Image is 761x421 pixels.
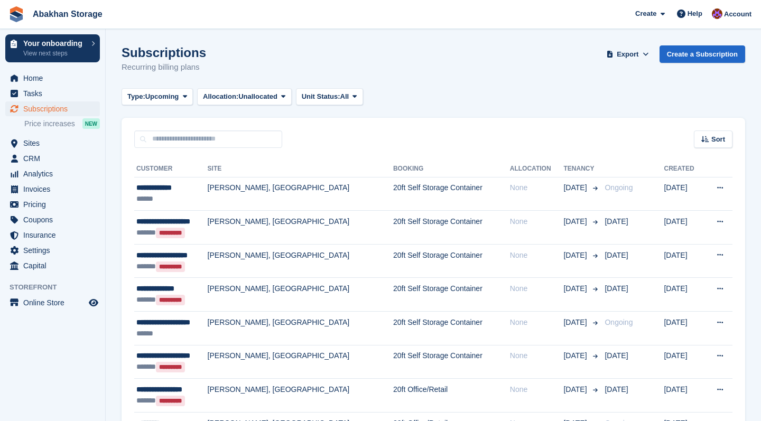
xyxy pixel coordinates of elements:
[203,91,238,102] span: Allocation:
[393,244,510,278] td: 20ft Self Storage Container
[23,86,87,101] span: Tasks
[563,250,589,261] span: [DATE]
[724,9,751,20] span: Account
[145,91,179,102] span: Upcoming
[87,296,100,309] a: Preview store
[5,243,100,258] a: menu
[605,351,628,360] span: [DATE]
[23,295,87,310] span: Online Store
[563,317,589,328] span: [DATE]
[5,151,100,166] a: menu
[510,182,564,193] div: None
[563,384,589,395] span: [DATE]
[82,118,100,129] div: NEW
[605,385,628,394] span: [DATE]
[605,251,628,259] span: [DATE]
[617,49,638,60] span: Export
[5,86,100,101] a: menu
[563,216,589,227] span: [DATE]
[5,258,100,273] a: menu
[5,101,100,116] a: menu
[122,88,193,106] button: Type: Upcoming
[208,244,393,278] td: [PERSON_NAME], [GEOGRAPHIC_DATA]
[664,177,703,211] td: [DATE]
[393,278,510,312] td: 20ft Self Storage Container
[5,295,100,310] a: menu
[208,211,393,245] td: [PERSON_NAME], [GEOGRAPHIC_DATA]
[510,161,564,177] th: Allocation
[605,284,628,293] span: [DATE]
[510,283,564,294] div: None
[23,40,86,47] p: Your onboarding
[122,61,206,73] p: Recurring billing plans
[23,71,87,86] span: Home
[23,182,87,197] span: Invoices
[393,161,510,177] th: Booking
[122,45,206,60] h1: Subscriptions
[563,350,589,361] span: [DATE]
[510,250,564,261] div: None
[393,345,510,379] td: 20ft Self Storage Container
[563,161,600,177] th: Tenancy
[664,211,703,245] td: [DATE]
[302,91,340,102] span: Unit Status:
[208,345,393,379] td: [PERSON_NAME], [GEOGRAPHIC_DATA]
[664,244,703,278] td: [DATE]
[197,88,292,106] button: Allocation: Unallocated
[5,228,100,242] a: menu
[5,212,100,227] a: menu
[510,216,564,227] div: None
[23,101,87,116] span: Subscriptions
[5,182,100,197] a: menu
[10,282,105,293] span: Storefront
[5,166,100,181] a: menu
[605,318,633,326] span: Ongoing
[711,134,725,145] span: Sort
[23,197,87,212] span: Pricing
[5,197,100,212] a: menu
[23,243,87,258] span: Settings
[510,384,564,395] div: None
[5,136,100,151] a: menu
[660,45,745,63] a: Create a Subscription
[5,71,100,86] a: menu
[208,177,393,211] td: [PERSON_NAME], [GEOGRAPHIC_DATA]
[8,6,24,22] img: stora-icon-8386f47178a22dfd0bd8f6a31ec36ba5ce8667c1dd55bd0f319d3a0aa187defe.svg
[393,177,510,211] td: 20ft Self Storage Container
[24,118,100,129] a: Price increases NEW
[23,212,87,227] span: Coupons
[29,5,107,23] a: Abakhan Storage
[664,161,703,177] th: Created
[127,91,145,102] span: Type:
[605,183,633,192] span: Ongoing
[134,161,208,177] th: Customer
[664,345,703,379] td: [DATE]
[23,228,87,242] span: Insurance
[208,312,393,345] td: [PERSON_NAME], [GEOGRAPHIC_DATA]
[238,91,277,102] span: Unallocated
[208,379,393,413] td: [PERSON_NAME], [GEOGRAPHIC_DATA]
[23,136,87,151] span: Sites
[664,379,703,413] td: [DATE]
[340,91,349,102] span: All
[23,49,86,58] p: View next steps
[393,211,510,245] td: 20ft Self Storage Container
[712,8,722,19] img: William Abakhan
[605,217,628,226] span: [DATE]
[563,182,589,193] span: [DATE]
[296,88,363,106] button: Unit Status: All
[635,8,656,19] span: Create
[23,151,87,166] span: CRM
[510,317,564,328] div: None
[208,161,393,177] th: Site
[24,119,75,129] span: Price increases
[605,45,651,63] button: Export
[208,278,393,312] td: [PERSON_NAME], [GEOGRAPHIC_DATA]
[393,379,510,413] td: 20ft Office/Retail
[664,312,703,345] td: [DATE]
[510,350,564,361] div: None
[23,258,87,273] span: Capital
[563,283,589,294] span: [DATE]
[23,166,87,181] span: Analytics
[688,8,702,19] span: Help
